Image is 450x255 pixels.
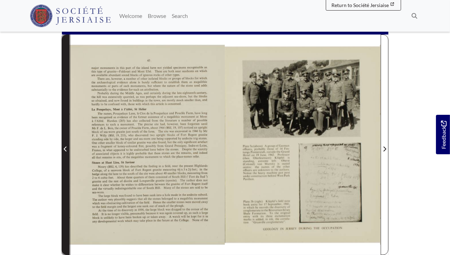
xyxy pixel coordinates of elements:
[116,9,145,23] a: Welcome
[381,35,388,255] button: Next Page
[436,115,450,154] a: Would you like to provide feedback?
[332,2,389,8] span: Return to Société Jersiaise
[62,35,69,255] button: Previous Page
[169,9,191,23] a: Search
[439,120,448,149] span: Feedback
[145,9,169,23] a: Browse
[30,5,111,27] img: Société Jersiaise
[30,3,111,29] a: Société Jersiaise logo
